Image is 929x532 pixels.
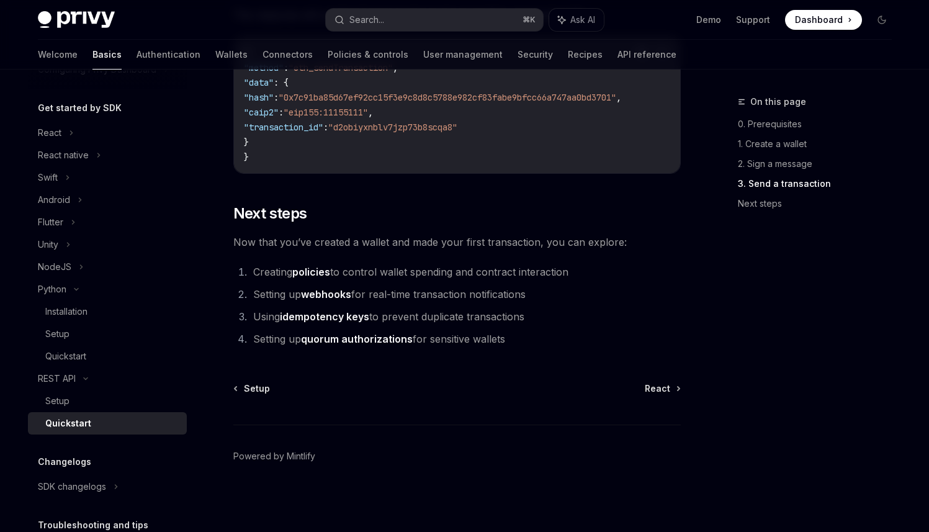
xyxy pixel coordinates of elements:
a: Basics [92,40,122,70]
a: 0. Prerequisites [738,114,902,134]
a: Demo [696,14,721,26]
span: } [244,137,249,148]
a: Quickstart [28,345,187,367]
span: "transaction_id" [244,122,323,133]
li: Creating to control wallet spending and contract interaction [249,263,681,281]
li: Setting up for sensitive wallets [249,330,681,348]
span: "0x7c91ba85d67ef92cc15f3e9c8d8c5788e982cf83fabe9bfcc66a747aa0bd3701" [279,92,616,103]
div: NodeJS [38,259,71,274]
div: Android [38,192,70,207]
span: On this page [750,94,806,109]
a: Wallets [215,40,248,70]
div: Search... [349,12,384,27]
div: Swift [38,170,58,185]
a: Powered by Mintlify [233,450,315,462]
button: Toggle dark mode [872,10,892,30]
a: Next steps [738,194,902,214]
div: Installation [45,304,88,319]
div: Setup [45,394,70,408]
button: Search...⌘K [326,9,543,31]
a: idempotency keys [280,310,369,323]
span: "hash" [244,92,274,103]
li: Setting up for real-time transaction notifications [249,286,681,303]
a: webhooks [301,288,351,301]
span: Dashboard [795,14,843,26]
a: Recipes [568,40,603,70]
a: Welcome [38,40,78,70]
h5: Get started by SDK [38,101,122,115]
a: Connectors [263,40,313,70]
a: Setup [235,382,270,395]
div: Quickstart [45,349,86,364]
div: Quickstart [45,416,91,431]
a: Authentication [137,40,200,70]
a: policies [292,266,330,279]
span: "eip155:11155111" [284,107,368,118]
h5: Changelogs [38,454,91,469]
span: : [323,122,328,133]
a: Quickstart [28,412,187,435]
span: Next steps [233,204,307,223]
span: : { [274,77,289,88]
span: React [645,382,670,395]
span: : [279,107,284,118]
span: "d2obiyxnblv7jzp73b8scqa8" [328,122,457,133]
img: dark logo [38,11,115,29]
a: 1. Create a wallet [738,134,902,154]
span: Now that you’ve created a wallet and made your first transaction, you can explore: [233,233,681,251]
div: SDK changelogs [38,479,106,494]
a: User management [423,40,503,70]
div: React [38,125,61,140]
a: quorum authorizations [301,333,413,346]
div: Python [38,282,66,297]
a: React [645,382,680,395]
div: Unity [38,237,58,252]
a: 2. Sign a message [738,154,902,174]
div: Setup [45,327,70,341]
a: Installation [28,300,187,323]
a: Security [518,40,553,70]
div: React native [38,148,89,163]
a: Policies & controls [328,40,408,70]
a: 3. Send a transaction [738,174,902,194]
a: Setup [28,390,187,412]
span: Setup [244,382,270,395]
span: } [244,151,249,163]
div: REST API [38,371,76,386]
a: Dashboard [785,10,862,30]
span: : [274,92,279,103]
span: ⌘ K [523,15,536,25]
a: Setup [28,323,187,345]
li: Using to prevent duplicate transactions [249,308,681,325]
div: Flutter [38,215,63,230]
span: "data" [244,77,274,88]
button: Ask AI [549,9,604,31]
span: Ask AI [570,14,595,26]
a: API reference [617,40,676,70]
span: , [616,92,621,103]
span: "caip2" [244,107,279,118]
span: , [368,107,373,118]
a: Support [736,14,770,26]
